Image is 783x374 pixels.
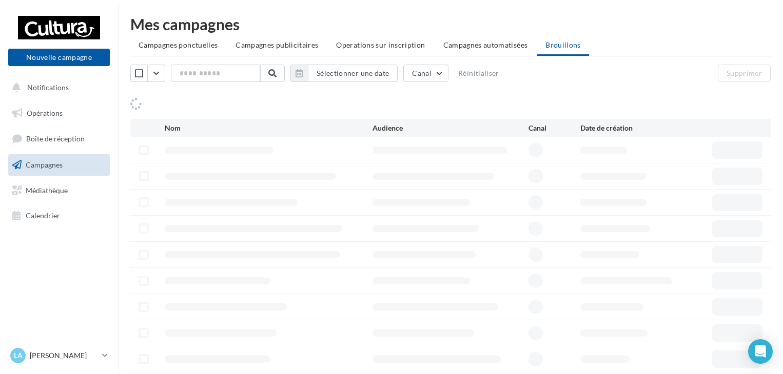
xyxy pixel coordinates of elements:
[165,123,373,133] div: Nom
[454,67,503,79] button: Réinitialiser
[6,102,112,124] a: Opérations
[443,40,528,49] span: Campagnes automatisées
[14,350,23,361] span: La
[236,40,318,49] span: Campagnes publicitaires
[130,16,771,32] div: Mes campagnes
[373,123,528,133] div: Audience
[336,40,425,49] span: Operations sur inscription
[6,154,112,176] a: Campagnes
[27,83,69,92] span: Notifications
[26,134,85,143] span: Boîte de réception
[290,65,398,82] button: Sélectionner une date
[528,123,580,133] div: Canal
[6,205,112,226] a: Calendrier
[139,40,218,49] span: Campagnes ponctuelles
[308,65,398,82] button: Sélectionner une date
[6,180,112,201] a: Médiathèque
[6,77,108,98] button: Notifications
[403,65,448,82] button: Canal
[8,49,110,66] button: Nouvelle campagne
[8,346,110,365] a: La [PERSON_NAME]
[26,211,60,220] span: Calendrier
[748,339,773,364] div: Open Intercom Messenger
[30,350,98,361] p: [PERSON_NAME]
[26,160,63,169] span: Campagnes
[26,185,68,194] span: Médiathèque
[27,109,63,117] span: Opérations
[718,65,771,82] button: Supprimer
[6,128,112,150] a: Boîte de réception
[580,123,684,133] div: Date de création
